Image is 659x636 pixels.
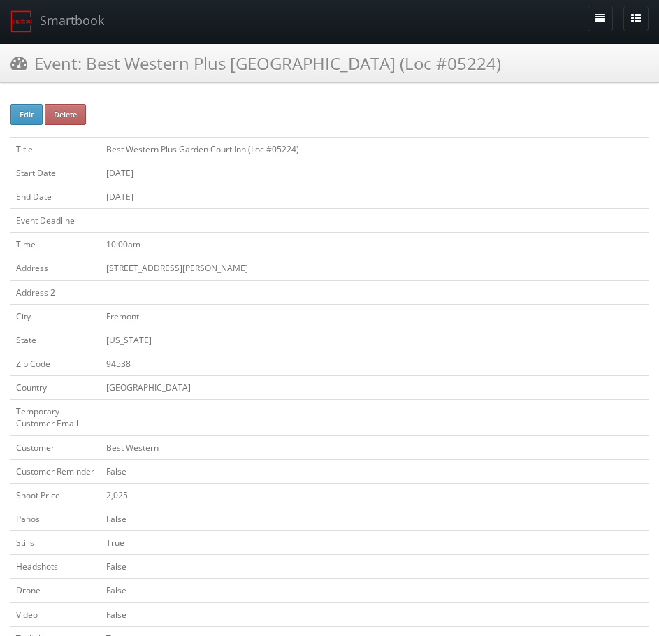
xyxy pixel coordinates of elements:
[10,602,101,626] td: Video
[101,256,649,280] td: [STREET_ADDRESS][PERSON_NAME]
[10,435,101,459] td: Customer
[10,161,101,185] td: Start Date
[10,304,101,328] td: City
[10,531,101,555] td: Stills
[101,352,649,375] td: 94538
[10,137,101,161] td: Title
[101,233,649,256] td: 10:00am
[10,555,101,579] td: Headshots
[45,104,86,125] button: Delete
[101,459,649,483] td: False
[10,10,33,33] img: smartbook-logo.png
[101,185,649,208] td: [DATE]
[10,483,101,507] td: Shoot Price
[101,328,649,352] td: [US_STATE]
[10,233,101,256] td: Time
[101,376,649,400] td: [GEOGRAPHIC_DATA]
[10,376,101,400] td: Country
[10,400,101,435] td: Temporary Customer Email
[10,256,101,280] td: Address
[101,304,649,328] td: Fremont
[101,555,649,579] td: False
[101,602,649,626] td: False
[10,459,101,483] td: Customer Reminder
[101,579,649,602] td: False
[10,328,101,352] td: State
[101,507,649,530] td: False
[10,352,101,375] td: Zip Code
[10,507,101,530] td: Panos
[101,531,649,555] td: True
[10,185,101,208] td: End Date
[101,435,649,459] td: Best Western
[10,104,43,125] button: Edit
[101,483,649,507] td: 2,025
[101,137,649,161] td: Best Western Plus Garden Court Inn (Loc #05224)
[101,161,649,185] td: [DATE]
[10,209,101,233] td: Event Deadline
[10,579,101,602] td: Drone
[10,51,501,75] h3: Event: Best Western Plus [GEOGRAPHIC_DATA] (Loc #05224)
[10,280,101,304] td: Address 2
